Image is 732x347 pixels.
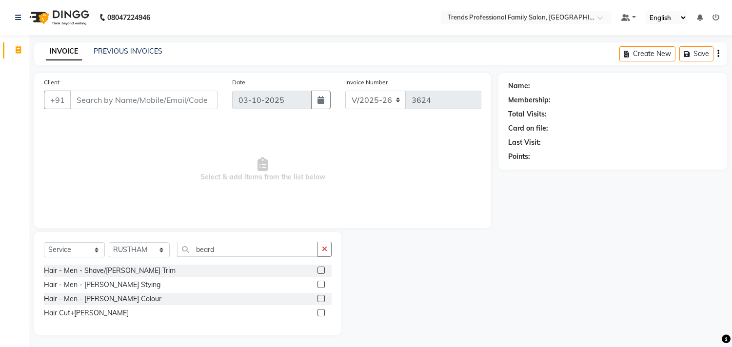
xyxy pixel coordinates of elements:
div: Card on file: [508,123,548,134]
div: Points: [508,152,530,162]
input: Search by Name/Mobile/Email/Code [70,91,218,109]
label: Client [44,78,59,87]
button: Create New [619,46,675,61]
input: Search or Scan [177,242,318,257]
button: +91 [44,91,71,109]
img: logo [25,4,92,31]
button: Save [679,46,713,61]
div: Hair - Men - [PERSON_NAME] Stying [44,280,160,290]
a: INVOICE [46,43,82,60]
span: Select & add items from the list below [44,121,481,218]
div: Total Visits: [508,109,547,119]
div: Hair Cut+[PERSON_NAME] [44,308,129,318]
div: Membership: [508,95,551,105]
div: Name: [508,81,530,91]
label: Invoice Number [345,78,388,87]
div: Hair - Men - Shave/[PERSON_NAME] Trim [44,266,176,276]
label: Date [232,78,245,87]
a: PREVIOUS INVOICES [94,47,162,56]
b: 08047224946 [107,4,150,31]
div: Last Visit: [508,137,541,148]
div: Hair - Men - [PERSON_NAME] Colour [44,294,161,304]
